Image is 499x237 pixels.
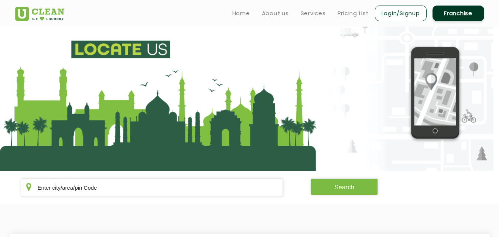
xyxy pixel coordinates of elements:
[338,9,369,18] a: Pricing List
[375,6,427,21] a: Login/Signup
[232,9,250,18] a: Home
[262,9,289,18] a: About us
[311,179,378,195] button: Search
[21,179,283,196] input: Enter city/area/pin Code
[433,6,484,21] a: Franchise
[301,9,326,18] a: Services
[15,7,64,21] img: UClean Laundry and Dry Cleaning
